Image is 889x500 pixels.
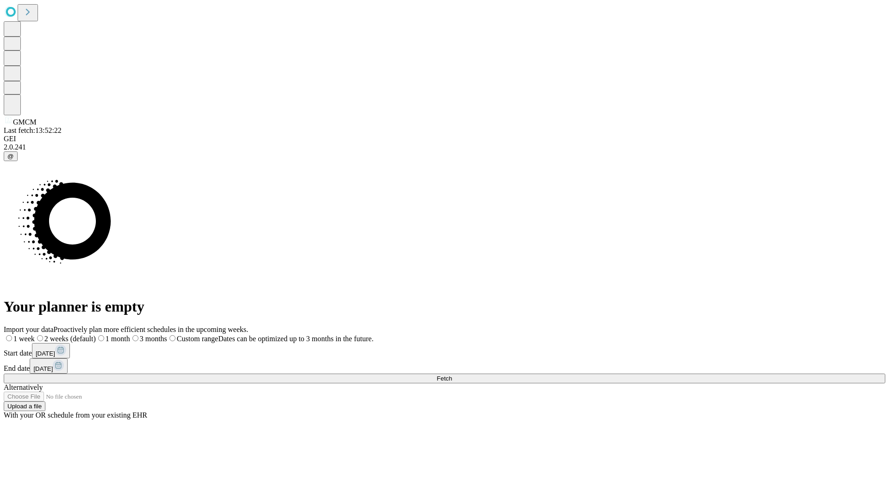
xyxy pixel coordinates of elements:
[54,325,248,333] span: Proactively plan more efficient schedules in the upcoming weeks.
[4,401,45,411] button: Upload a file
[44,335,96,343] span: 2 weeks (default)
[4,374,885,383] button: Fetch
[30,358,68,374] button: [DATE]
[13,118,37,126] span: GMCM
[169,335,175,341] input: Custom rangeDates can be optimized up to 3 months in the future.
[36,350,55,357] span: [DATE]
[106,335,130,343] span: 1 month
[4,325,54,333] span: Import your data
[4,151,18,161] button: @
[218,335,373,343] span: Dates can be optimized up to 3 months in the future.
[4,126,62,134] span: Last fetch: 13:52:22
[7,153,14,160] span: @
[4,343,885,358] div: Start date
[4,135,885,143] div: GEI
[132,335,138,341] input: 3 months
[32,343,70,358] button: [DATE]
[140,335,167,343] span: 3 months
[6,335,12,341] input: 1 week
[4,298,885,315] h1: Your planner is empty
[98,335,104,341] input: 1 month
[437,375,452,382] span: Fetch
[4,358,885,374] div: End date
[37,335,43,341] input: 2 weeks (default)
[177,335,218,343] span: Custom range
[4,143,885,151] div: 2.0.241
[33,365,53,372] span: [DATE]
[4,411,147,419] span: With your OR schedule from your existing EHR
[4,383,43,391] span: Alternatively
[13,335,35,343] span: 1 week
